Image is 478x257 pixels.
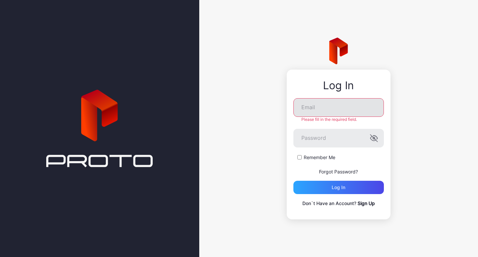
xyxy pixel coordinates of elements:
button: Password [370,134,378,142]
p: Don`t Have an Account? [293,199,384,207]
a: Sign Up [358,200,375,206]
input: Password [293,129,384,147]
div: Please fill in the required field. [293,117,384,122]
div: Log In [293,80,384,92]
a: Forgot Password? [319,169,358,174]
label: Remember Me [304,154,335,161]
input: Email [293,98,384,117]
button: Log in [293,181,384,194]
div: Log in [332,185,345,190]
